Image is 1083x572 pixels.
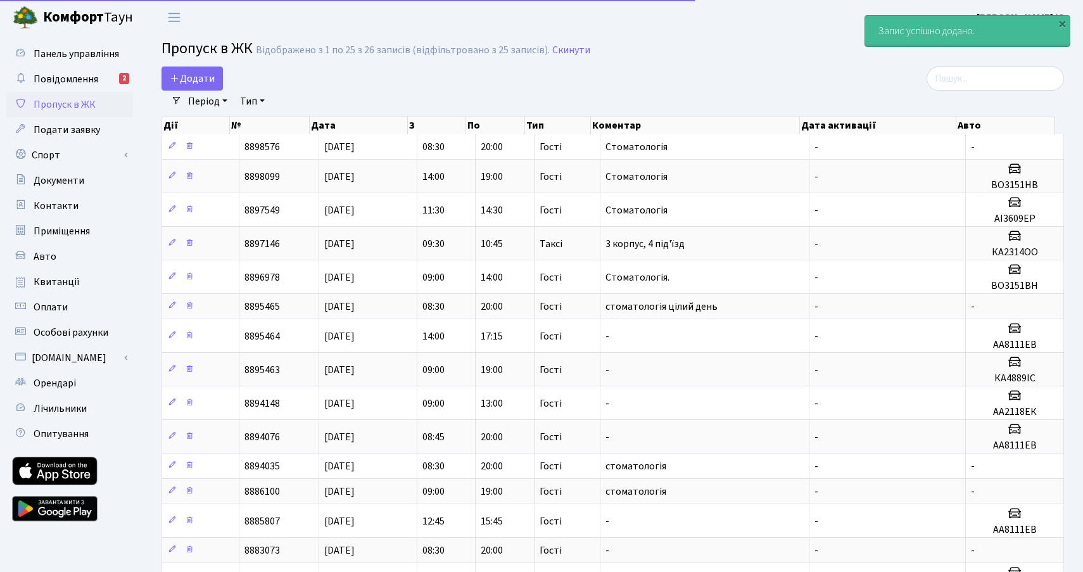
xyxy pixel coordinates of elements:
[971,524,1058,536] h5: АА8111ЕВ
[422,329,445,343] span: 14:00
[6,168,133,193] a: Документи
[525,117,592,134] th: Тип
[6,219,133,244] a: Приміщення
[34,427,89,441] span: Опитування
[422,514,445,528] span: 12:45
[6,396,133,421] a: Лічильники
[244,140,280,154] span: 8898576
[244,363,280,377] span: 8895463
[256,44,550,56] div: Відображено з 1 по 25 з 26 записів (відфільтровано з 25 записів).
[244,237,280,251] span: 8897146
[324,430,355,444] span: [DATE]
[6,269,133,295] a: Квитанції
[605,397,609,410] span: -
[13,5,38,30] img: logo.png
[540,516,562,526] span: Гості
[324,329,355,343] span: [DATE]
[183,91,232,112] a: Період
[540,365,562,375] span: Гості
[422,300,445,314] span: 08:30
[540,461,562,471] span: Гості
[1056,17,1068,30] div: ×
[971,213,1058,225] h5: АІ3609ЕР
[814,543,818,557] span: -
[814,140,818,154] span: -
[605,329,609,343] span: -
[605,543,609,557] span: -
[814,514,818,528] span: -
[244,430,280,444] span: 8894076
[481,270,503,284] span: 14:00
[6,371,133,396] a: Орендарі
[422,270,445,284] span: 09:00
[865,16,1070,46] div: Запис успішно додано.
[244,397,280,410] span: 8894148
[34,174,84,187] span: Документи
[814,203,818,217] span: -
[814,430,818,444] span: -
[6,421,133,447] a: Опитування
[422,140,445,154] span: 08:30
[158,7,190,28] button: Переключити навігацію
[605,459,666,473] span: стоматологія
[244,459,280,473] span: 8894035
[244,270,280,284] span: 8896978
[422,543,445,557] span: 08:30
[34,98,96,111] span: Пропуск в ЖК
[605,140,668,154] span: Стоматологія
[6,345,133,371] a: [DOMAIN_NAME]
[6,117,133,143] a: Подати заявку
[605,203,668,217] span: Стоматологія
[34,376,76,390] span: Орендарі
[324,203,355,217] span: [DATE]
[6,41,133,67] a: Панель управління
[605,363,609,377] span: -
[814,485,818,499] span: -
[971,440,1058,452] h5: АА8111ЕВ
[552,44,590,56] a: Скинути
[310,117,408,134] th: Дата
[34,300,68,314] span: Оплати
[540,331,562,341] span: Гості
[161,37,253,60] span: Пропуск в ЖК
[324,397,355,410] span: [DATE]
[244,543,280,557] span: 8883073
[605,270,669,284] span: Стоматологія.
[481,397,503,410] span: 13:00
[324,237,355,251] span: [DATE]
[814,363,818,377] span: -
[971,339,1058,351] h5: АА8111ЕВ
[481,300,503,314] span: 20:00
[6,92,133,117] a: Пропуск в ЖК
[43,7,133,29] span: Таун
[814,270,818,284] span: -
[481,237,503,251] span: 10:45
[6,143,133,168] a: Спорт
[605,485,666,499] span: стоматологія
[540,205,562,215] span: Гості
[324,270,355,284] span: [DATE]
[34,326,108,340] span: Особові рахунки
[540,142,562,152] span: Гості
[6,193,133,219] a: Контакти
[324,170,355,184] span: [DATE]
[244,485,280,499] span: 8886100
[481,459,503,473] span: 20:00
[481,140,503,154] span: 20:00
[971,543,975,557] span: -
[481,543,503,557] span: 20:00
[244,329,280,343] span: 8895464
[324,514,355,528] span: [DATE]
[422,237,445,251] span: 09:30
[34,224,90,238] span: Приміщення
[481,363,503,377] span: 19:00
[481,329,503,343] span: 17:15
[540,172,562,182] span: Гості
[244,300,280,314] span: 8895465
[170,72,215,86] span: Додати
[971,485,975,499] span: -
[540,486,562,497] span: Гості
[162,117,230,134] th: Дії
[324,140,355,154] span: [DATE]
[230,117,310,134] th: №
